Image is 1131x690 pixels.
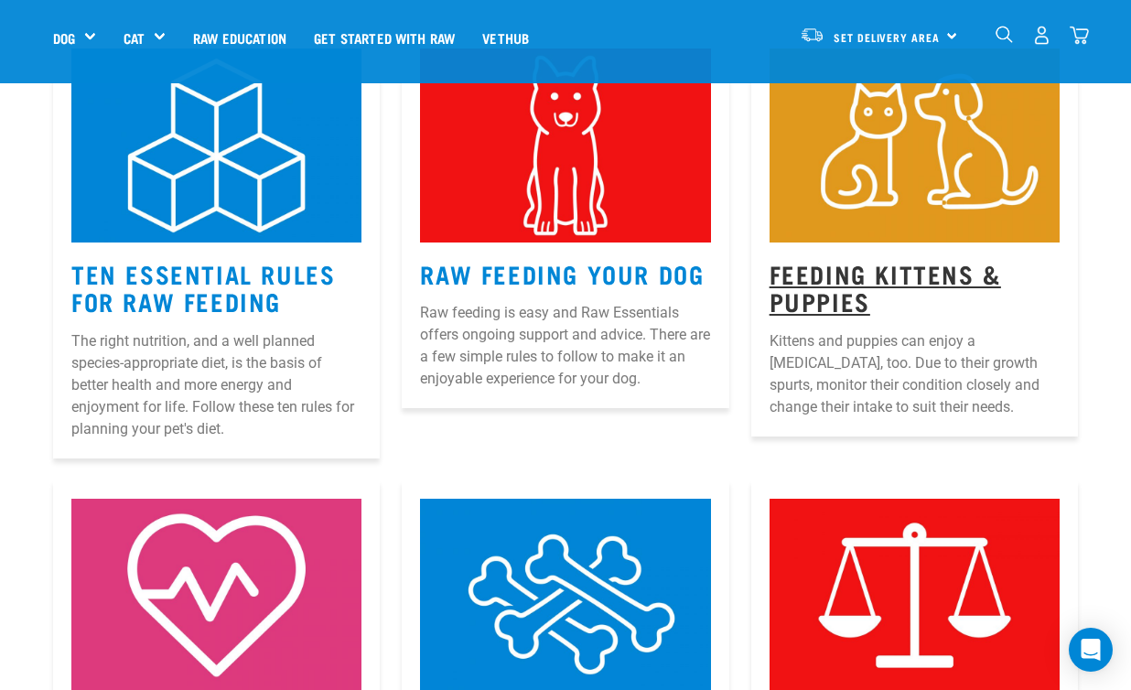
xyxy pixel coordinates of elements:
img: van-moving.png [800,27,824,43]
img: home-icon-1@2x.png [996,26,1013,43]
img: user.png [1032,26,1051,45]
img: 2.jpg [420,49,710,243]
a: Raw Education [179,1,300,74]
a: Ten Essential Rules for Raw Feeding [71,266,335,308]
a: Raw Feeding Your Dog [420,266,704,280]
a: Vethub [469,1,543,74]
a: Dog [53,27,75,49]
img: 4.jpg [770,49,1060,243]
a: Cat [124,27,145,49]
span: Set Delivery Area [834,34,940,40]
p: Kittens and puppies can enjoy a [MEDICAL_DATA], too. Due to their growth spurts, monitor their co... [770,330,1060,418]
p: Raw feeding is easy and Raw Essentials offers ongoing support and advice. There are a few simple ... [420,302,710,390]
img: 1.jpg [71,49,361,243]
p: The right nutrition, and a well planned species-appropriate diet, is the basis of better health a... [71,330,361,440]
img: home-icon@2x.png [1070,26,1089,45]
a: Feeding Kittens & Puppies [770,266,1001,308]
a: Get started with Raw [300,1,469,74]
div: Open Intercom Messenger [1069,628,1113,672]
